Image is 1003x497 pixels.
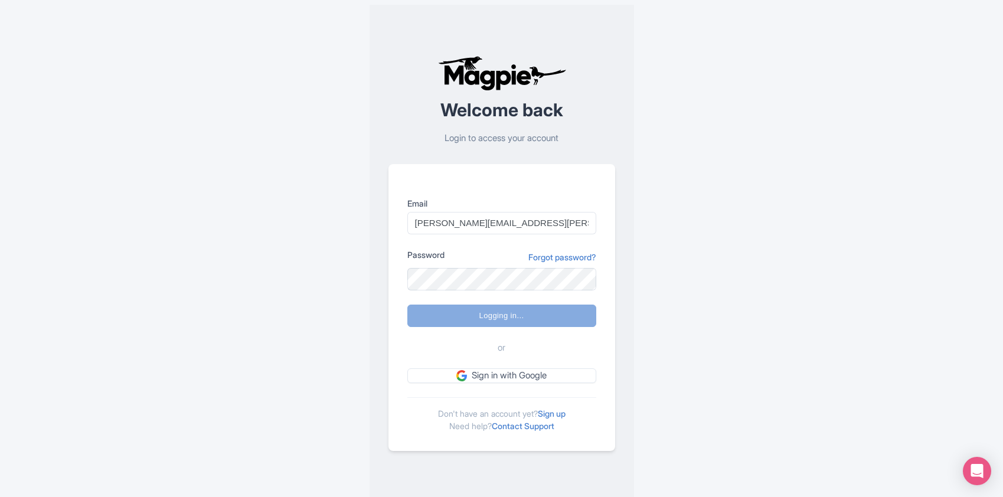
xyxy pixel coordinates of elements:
a: Sign in with Google [407,368,596,383]
a: Contact Support [492,421,554,431]
a: Forgot password? [528,251,596,263]
input: Logging in... [407,305,596,327]
input: you@example.com [407,212,596,234]
img: google.svg [456,370,467,381]
a: Sign up [538,408,566,418]
p: Login to access your account [388,132,615,145]
h2: Welcome back [388,100,615,120]
div: Don't have an account yet? Need help? [407,397,596,432]
label: Email [407,197,596,210]
img: logo-ab69f6fb50320c5b225c76a69d11143b.png [435,55,568,91]
label: Password [407,248,445,261]
div: Open Intercom Messenger [963,457,991,485]
span: or [498,341,505,355]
